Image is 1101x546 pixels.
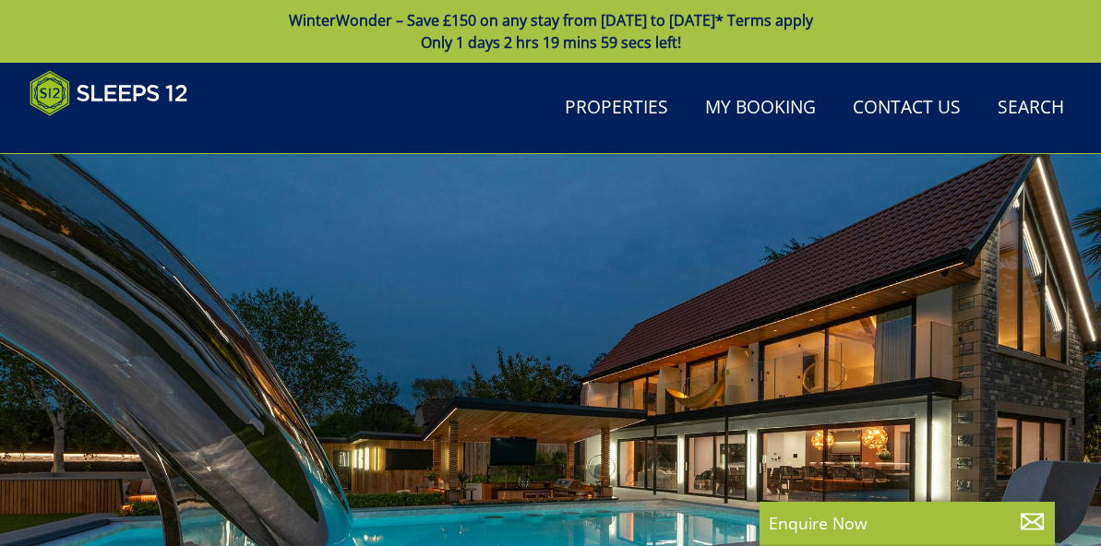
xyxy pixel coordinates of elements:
a: Properties [557,88,676,129]
a: My Booking [698,88,823,129]
p: Enquire Now [769,511,1046,535]
iframe: Customer reviews powered by Trustpilot [20,127,214,143]
a: Contact Us [845,88,968,129]
img: Sleeps 12 [30,70,188,116]
a: Search [990,88,1071,129]
span: Only 1 days 2 hrs 19 mins 59 secs left! [421,32,681,53]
